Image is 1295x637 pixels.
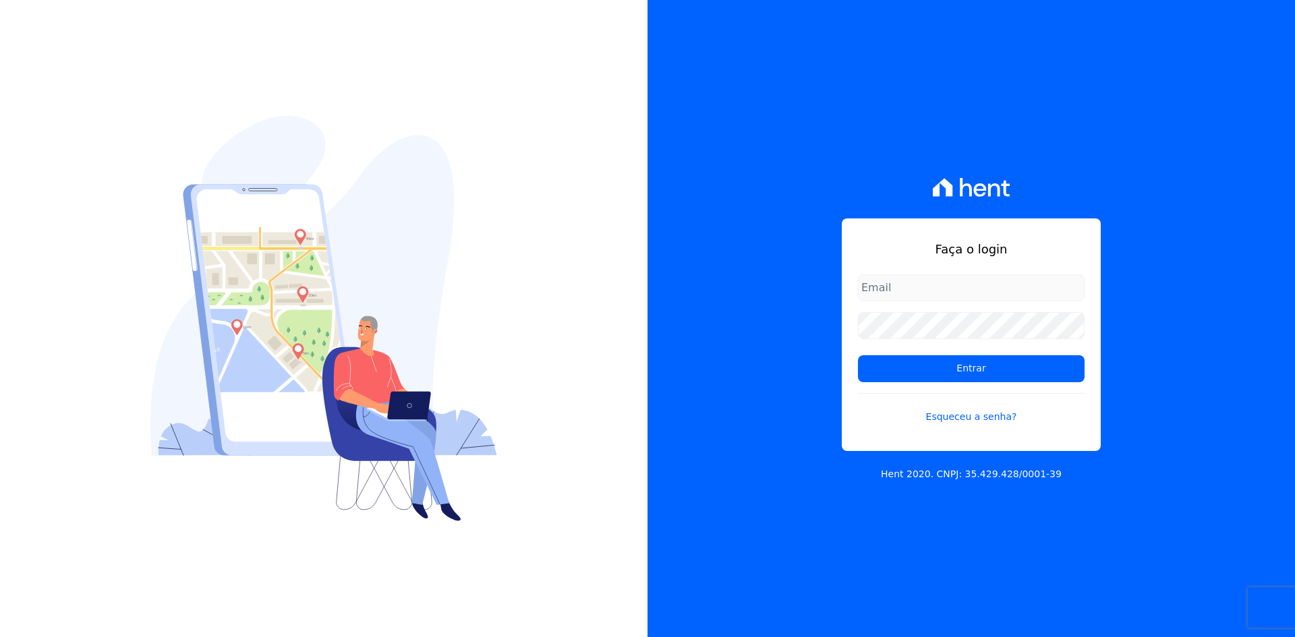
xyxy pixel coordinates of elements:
h1: Faça o login [858,240,1085,258]
input: Email [858,274,1085,301]
p: Hent 2020. CNPJ: 35.429.428/0001-39 [881,467,1062,481]
a: Esqueceu a senha? [858,393,1085,424]
input: Entrar [858,355,1085,382]
img: Login [150,116,497,521]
